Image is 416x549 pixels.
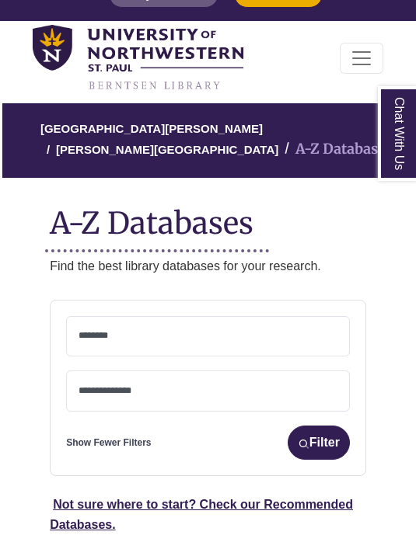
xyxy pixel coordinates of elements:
[40,120,263,135] a: [GEOGRAPHIC_DATA][PERSON_NAME]
[278,138,393,161] li: A-Z Databases
[50,193,366,241] h1: A-Z Databases
[79,386,337,398] textarea: Search
[33,25,243,92] img: library_home
[56,141,278,156] a: [PERSON_NAME][GEOGRAPHIC_DATA]
[50,256,366,276] p: Find the best library databases for your research.
[50,498,353,531] a: Not sure where to start? Check our Recommended Databases.
[50,103,366,178] nav: breadcrumb
[79,331,337,343] textarea: Search
[288,426,350,460] button: Filter
[66,436,151,450] a: Show Fewer Filters
[340,43,383,74] button: Toggle navigation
